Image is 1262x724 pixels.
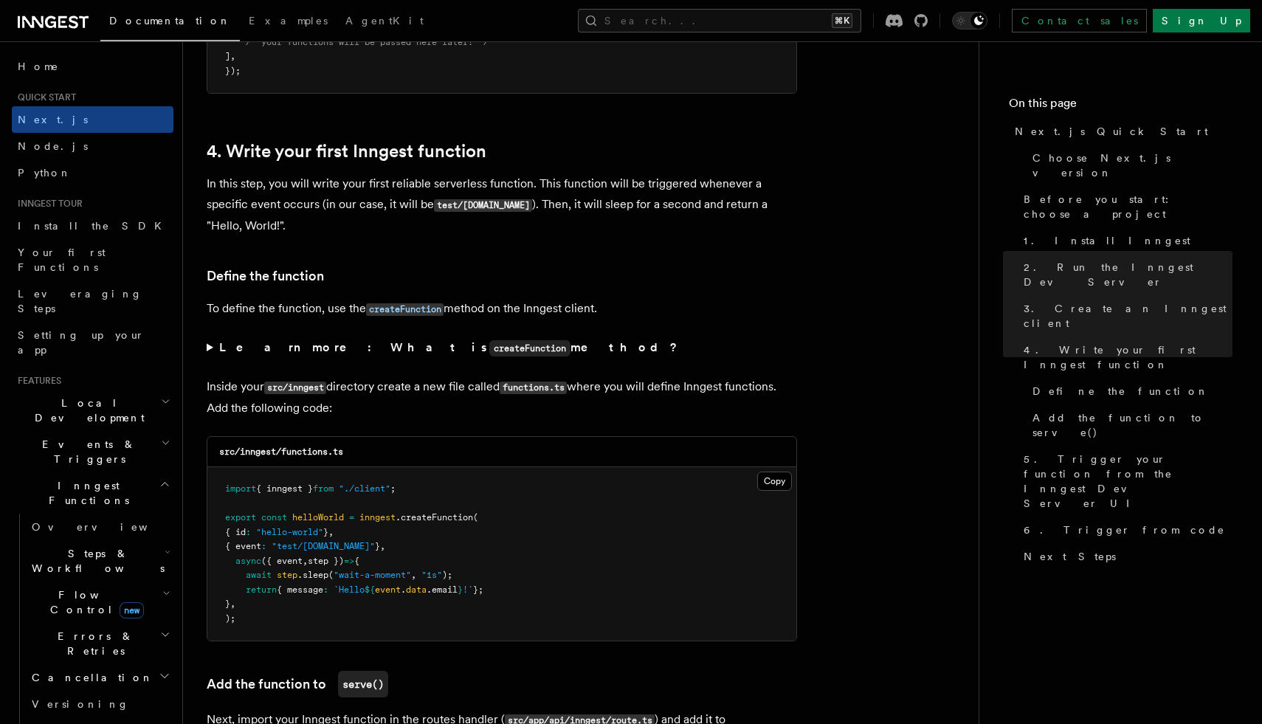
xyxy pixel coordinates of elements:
span: inngest [359,512,396,523]
a: Add the function to serve() [1027,404,1232,446]
a: 5. Trigger your function from the Inngest Dev Server UI [1018,446,1232,517]
span: Documentation [109,15,231,27]
span: step [277,570,297,580]
span: helloWorld [292,512,344,523]
button: Copy [757,472,792,491]
span: , [380,541,385,551]
span: Node.js [18,140,88,152]
a: Contact sales [1012,9,1147,32]
span: }); [225,66,241,76]
code: test/[DOMAIN_NAME] [434,199,532,212]
span: Leveraging Steps [18,288,142,314]
span: new [120,602,144,618]
span: ({ event [261,556,303,566]
span: event [375,585,401,595]
a: Your first Functions [12,239,173,280]
span: .createFunction [396,512,473,523]
span: { event [225,541,261,551]
span: ${ [365,585,375,595]
span: "hello-world" [256,527,323,537]
span: Setting up your app [18,329,145,356]
span: await [246,570,272,580]
a: Home [12,53,173,80]
button: Inngest Functions [12,472,173,514]
span: Errors & Retries [26,629,160,658]
span: Steps & Workflows [26,546,165,576]
p: Inside your directory create a new file called where you will define Inngest functions. Add the f... [207,376,797,418]
span: } [458,585,463,595]
span: , [230,599,235,609]
span: export [225,512,256,523]
span: Flow Control [26,587,162,617]
a: Documentation [100,4,240,41]
span: Next.js [18,114,88,125]
span: { id [225,527,246,537]
a: Define the function [1027,378,1232,404]
span: return [246,585,277,595]
a: 2. Run the Inngest Dev Server [1018,254,1232,295]
span: { message [277,585,323,595]
span: Choose Next.js version [1032,151,1232,180]
span: Events & Triggers [12,437,161,466]
span: Your first Functions [18,246,106,273]
kbd: ⌘K [832,13,852,28]
span: } [225,599,230,609]
button: Events & Triggers [12,431,173,472]
p: In this step, you will write your first reliable serverless function. This function will be trigg... [207,173,797,236]
span: Local Development [12,396,161,425]
button: Flow Controlnew [26,582,173,623]
span: AgentKit [345,15,424,27]
span: Cancellation [26,670,154,685]
span: "1s" [421,570,442,580]
a: Sign Up [1153,9,1250,32]
a: createFunction [366,301,444,315]
span: , [230,51,235,61]
span: const [261,512,287,523]
span: } [375,541,380,551]
span: data [406,585,427,595]
span: = [349,512,354,523]
span: from [313,483,334,494]
code: src/inngest/functions.ts [219,447,343,457]
span: !` [463,585,473,595]
span: Examples [249,15,328,27]
span: Install the SDK [18,220,170,232]
a: Next Steps [1018,543,1232,570]
span: 4. Write your first Inngest function [1024,342,1232,372]
span: async [235,556,261,566]
span: "test/[DOMAIN_NAME]" [272,541,375,551]
span: 2. Run the Inngest Dev Server [1024,260,1232,289]
span: : [261,541,266,551]
p: To define the function, use the method on the Inngest client. [207,298,797,320]
span: 1. Install Inngest [1024,233,1190,248]
a: Examples [240,4,337,40]
a: Python [12,159,173,186]
span: 6. Trigger from code [1024,523,1225,537]
button: Steps & Workflows [26,540,173,582]
span: `Hello [334,585,365,595]
span: }; [473,585,483,595]
a: Overview [26,514,173,540]
code: functions.ts [500,382,567,394]
span: => [344,556,354,566]
span: Features [12,375,61,387]
span: "./client" [339,483,390,494]
span: .email [427,585,458,595]
span: ] [225,51,230,61]
span: Overview [32,521,184,533]
span: : [323,585,328,595]
a: Versioning [26,691,173,717]
span: Quick start [12,92,76,103]
button: Cancellation [26,664,173,691]
span: : [246,527,251,537]
span: Add the function to serve() [1032,410,1232,440]
span: ); [225,613,235,624]
a: Leveraging Steps [12,280,173,322]
a: AgentKit [337,4,432,40]
span: { inngest } [256,483,313,494]
a: Node.js [12,133,173,159]
a: 6. Trigger from code [1018,517,1232,543]
span: . [401,585,406,595]
span: Next.js Quick Start [1015,124,1208,139]
code: createFunction [489,340,570,356]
